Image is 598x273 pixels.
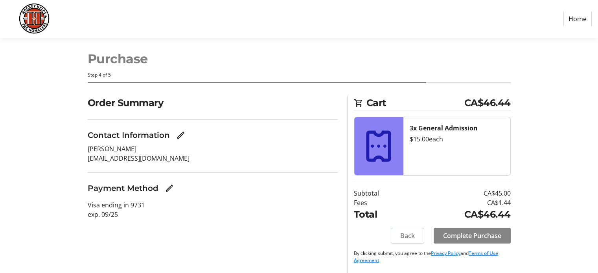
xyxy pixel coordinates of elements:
td: Total [354,207,409,222]
td: Subtotal [354,189,409,198]
span: Cart [366,96,464,110]
p: By clicking submit, you agree to the and [354,250,511,264]
div: $15.00 each [410,134,504,144]
td: CA$46.44 [409,207,511,222]
strong: 3x General Admission [410,124,478,132]
button: Complete Purchase [434,228,511,244]
button: Back [391,228,424,244]
p: [EMAIL_ADDRESS][DOMAIN_NAME] [88,154,338,163]
h3: Payment Method [88,182,158,194]
span: Back [400,231,415,240]
h1: Purchase [88,49,511,68]
div: Step 4 of 5 [88,71,511,79]
h2: Order Summary [88,96,338,110]
img: Hockey Helps the Homeless's Logo [6,3,62,35]
button: Edit Contact Information [173,127,189,143]
h3: Contact Information [88,129,170,141]
td: CA$1.44 [409,198,511,207]
a: Privacy Policy [431,250,460,257]
a: Terms of Use Agreement [354,250,498,264]
span: Complete Purchase [443,231,501,240]
span: CA$46.44 [464,96,511,110]
td: CA$45.00 [409,189,511,198]
button: Edit Payment Method [162,180,177,196]
td: Fees [354,198,409,207]
p: Visa ending in 9731 exp. 09/25 [88,200,338,219]
a: Home [563,11,592,26]
p: [PERSON_NAME] [88,144,338,154]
